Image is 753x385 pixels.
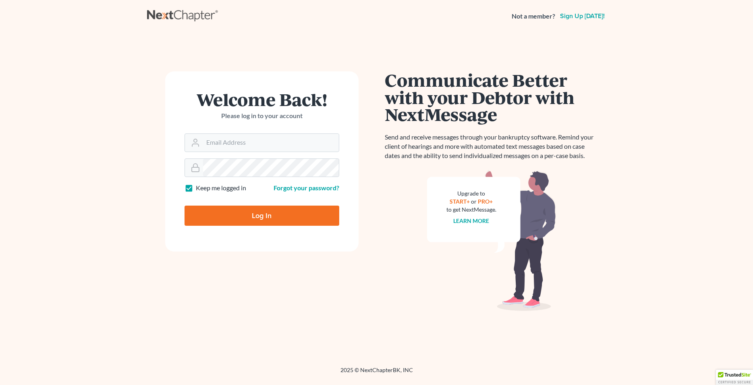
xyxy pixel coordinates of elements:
[716,370,753,385] div: TrustedSite Certified
[196,183,246,193] label: Keep me logged in
[453,217,489,224] a: Learn more
[446,189,496,198] div: Upgrade to
[274,184,339,191] a: Forgot your password?
[185,111,339,121] p: Please log in to your account
[185,91,339,108] h1: Welcome Back!
[147,366,606,381] div: 2025 © NextChapterBK, INC
[385,71,598,123] h1: Communicate Better with your Debtor with NextMessage
[446,206,496,214] div: to get NextMessage.
[478,198,493,205] a: PRO+
[471,198,477,205] span: or
[512,12,555,21] strong: Not a member?
[385,133,598,160] p: Send and receive messages through your bankruptcy software. Remind your client of hearings and mo...
[185,206,339,226] input: Log In
[450,198,470,205] a: START+
[558,13,606,19] a: Sign up [DATE]!
[427,170,556,311] img: nextmessage_bg-59042aed3d76b12b5cd301f8e5b87938c9018125f34e5fa2b7a6b67550977c72.svg
[203,134,339,152] input: Email Address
